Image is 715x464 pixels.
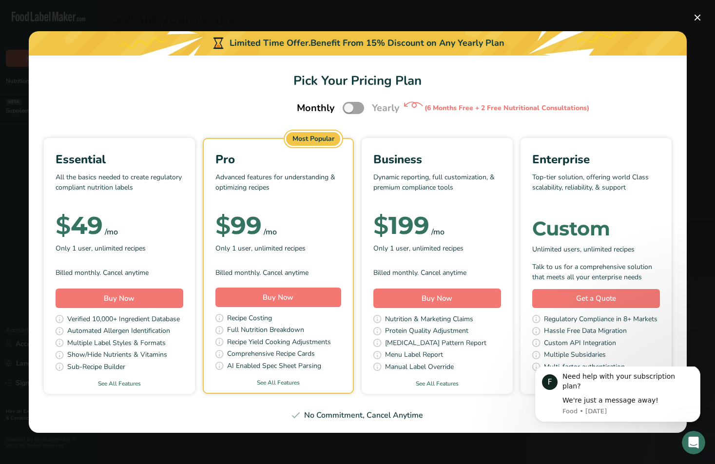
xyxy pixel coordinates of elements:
p: Dynamic reporting, full customization, & premium compliance tools [373,172,501,201]
h1: Pick Your Pricing Plan [40,71,675,90]
div: Talk to us for a comprehensive solution that meets all your enterprise needs [532,262,660,282]
span: Unlimited users, unlimited recipes [532,244,635,254]
a: See All Features [204,378,353,387]
span: Recipe Yield Cooking Adjustments [227,337,331,349]
span: $ [215,211,231,240]
span: Multi-factor authentication [544,362,625,374]
p: All the basics needed to create regulatory compliant nutrition labels [56,172,183,201]
div: Billed monthly. Cancel anytime [373,268,501,278]
iframe: Intercom notifications message [520,367,715,428]
div: Limited Time Offer. [29,31,687,56]
a: Get a Quote [532,289,660,308]
span: Regulatory Compliance in 8+ Markets [544,314,657,326]
div: 199 [373,216,429,235]
span: Menu Label Report [385,349,443,362]
div: Billed monthly. Cancel anytime [56,268,183,278]
span: $ [373,211,388,240]
div: No Commitment, Cancel Anytime [40,409,675,421]
div: /mo [264,226,277,238]
div: Enterprise [532,151,660,168]
span: $ [56,211,71,240]
span: Only 1 user, unlimited recipes [373,243,464,253]
button: Buy Now [56,289,183,308]
span: Buy Now [263,292,293,302]
span: Verified 10,000+ Ingredient Database [67,314,180,326]
div: Billed monthly. Cancel anytime [215,268,341,278]
div: 49 [56,216,103,235]
span: Full Nutrition Breakdown [227,325,304,337]
iframe: Intercom live chat [682,431,705,454]
span: Only 1 user, unlimited recipes [56,243,146,253]
span: AI Enabled Spec Sheet Parsing [227,361,321,373]
span: Automated Allergen Identification [67,326,170,338]
p: Advanced features for understanding & optimizing recipes [215,172,341,201]
div: Pro [215,151,341,168]
span: Monthly [297,101,335,116]
span: Multiple Subsidaries [544,349,606,362]
span: Manual Label Override [385,362,454,374]
button: Buy Now [373,289,501,308]
span: Custom API Integration [544,338,616,350]
div: Benefit From 15% Discount on Any Yearly Plan [310,37,504,50]
div: Message content [42,5,173,39]
span: Recipe Costing [227,313,272,325]
span: Get a Quote [576,293,616,304]
span: Buy Now [104,293,135,303]
span: Nutrition & Marketing Claims [385,314,473,326]
button: Buy Now [215,288,341,307]
span: Multiple Label Styles & Formats [67,338,166,350]
span: Sub-Recipe Builder [67,362,125,374]
div: Most Popular [286,132,341,146]
div: We're just a message away! [42,29,173,39]
span: [MEDICAL_DATA] Pattern Report [385,338,486,350]
div: Profile image for Food [22,8,38,23]
p: Message from Food, sent 4d ago [42,40,173,49]
div: Business [373,151,501,168]
div: 99 [215,216,262,235]
span: Hassle Free Data Migration [544,326,627,338]
span: Buy Now [422,293,452,303]
span: Only 1 user, unlimited recipes [215,243,306,253]
p: Top-tier solution, offering world Class scalability, reliability, & support [532,172,660,201]
div: Essential [56,151,183,168]
div: Need help with your subscription plan? [42,5,173,24]
div: Custom [532,219,660,238]
span: Comprehensive Recipe Cards [227,348,315,361]
div: (6 Months Free + 2 Free Nutritional Consultations) [425,103,589,113]
span: Show/Hide Nutrients & Vitamins [67,349,167,362]
div: /mo [431,226,444,238]
a: See All Features [362,379,513,388]
div: /mo [105,226,118,238]
span: Protein Quality Adjustment [385,326,468,338]
a: See All Features [44,379,195,388]
span: Yearly [372,101,400,116]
